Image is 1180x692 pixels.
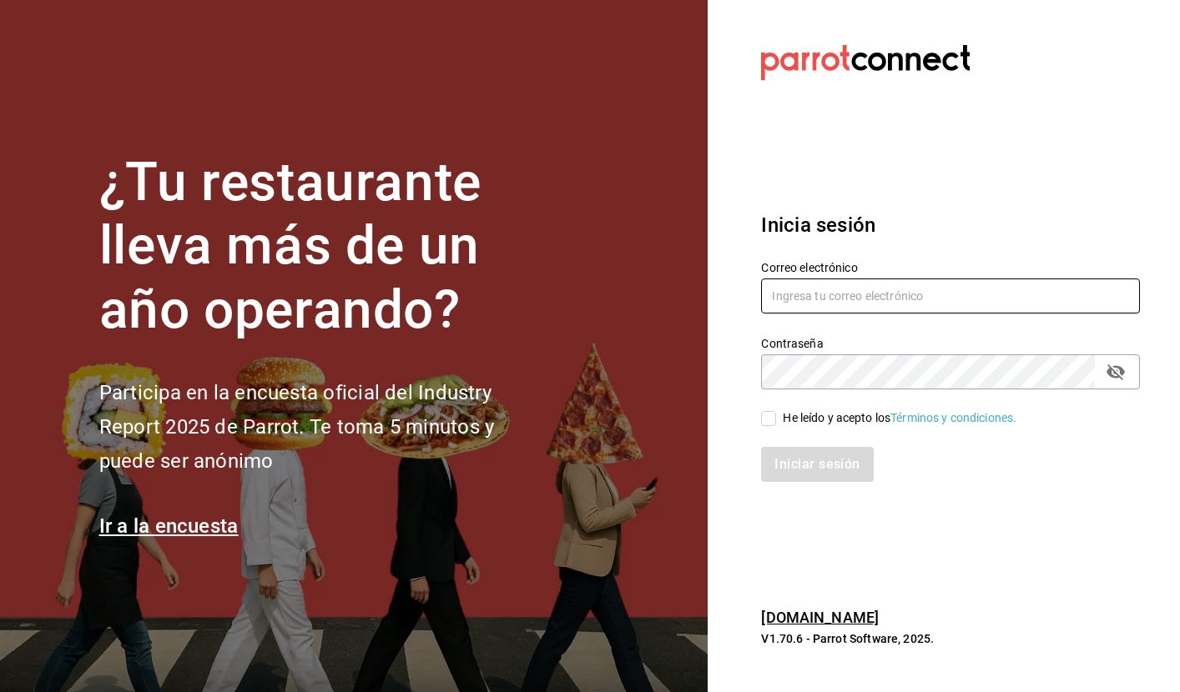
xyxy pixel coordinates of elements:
button: passwordField [1102,358,1130,386]
label: Correo electrónico [761,261,1140,273]
h2: Participa en la encuesta oficial del Industry Report 2025 de Parrot. Te toma 5 minutos y puede se... [99,376,550,478]
h1: ¿Tu restaurante lleva más de un año operando? [99,151,550,343]
label: Contraseña [761,337,1140,349]
a: Términos y condiciones. [890,411,1016,424]
p: V1.70.6 - Parrot Software, 2025. [761,630,1140,647]
a: [DOMAIN_NAME] [761,609,879,626]
div: He leído y acepto los [783,409,1016,427]
input: Ingresa tu correo electrónico [761,278,1140,313]
a: Ir a la encuesta [99,514,239,538]
h3: Inicia sesión [761,210,1140,240]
